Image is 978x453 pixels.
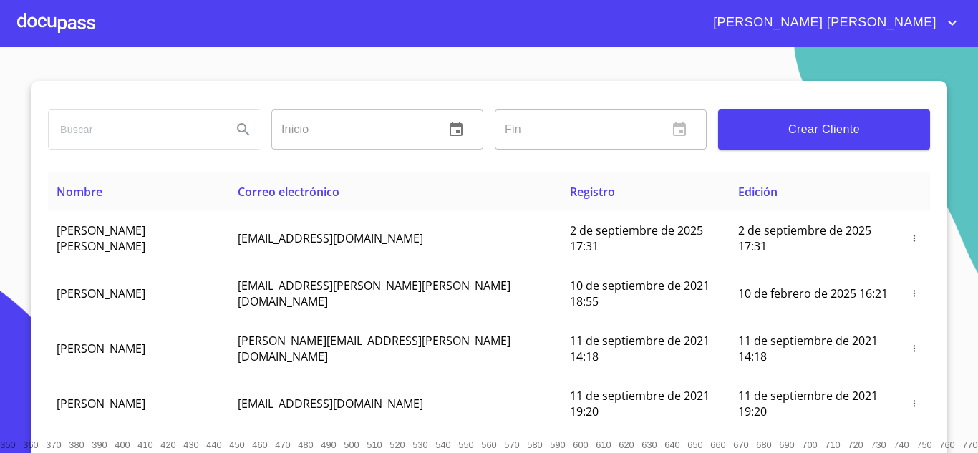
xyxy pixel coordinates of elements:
span: 11 de septiembre de 2021 14:18 [738,333,878,364]
span: 760 [939,439,954,450]
span: 740 [894,439,909,450]
span: 610 [596,439,611,450]
span: 560 [481,439,496,450]
input: search [49,110,221,149]
span: 480 [298,439,313,450]
span: Correo electrónico [238,184,339,200]
span: 420 [160,439,175,450]
span: [PERSON_NAME] [57,341,145,356]
span: [PERSON_NAME][EMAIL_ADDRESS][PERSON_NAME][DOMAIN_NAME] [238,333,510,364]
span: 500 [344,439,359,450]
span: 750 [916,439,931,450]
span: Nombre [57,184,102,200]
span: 640 [664,439,679,450]
span: 770 [962,439,977,450]
span: 510 [367,439,382,450]
span: [PERSON_NAME] [57,286,145,301]
span: 670 [733,439,748,450]
span: 710 [825,439,840,450]
span: 630 [641,439,657,450]
button: Search [226,112,261,147]
span: 650 [687,439,702,450]
span: 580 [527,439,542,450]
span: 700 [802,439,817,450]
span: Registro [570,184,615,200]
span: [EMAIL_ADDRESS][DOMAIN_NAME] [238,230,423,246]
span: 380 [69,439,84,450]
span: 11 de septiembre de 2021 14:18 [570,333,710,364]
span: 11 de septiembre de 2021 19:20 [570,388,710,419]
span: 10 de febrero de 2025 16:21 [738,286,888,301]
span: 430 [183,439,198,450]
span: [PERSON_NAME] [PERSON_NAME] [702,11,944,34]
span: 690 [779,439,794,450]
button: Crear Cliente [718,109,930,150]
span: 2 de septiembre de 2025 17:31 [570,223,703,254]
span: 540 [435,439,450,450]
span: 490 [321,439,336,450]
span: 730 [871,439,886,450]
span: 460 [252,439,267,450]
span: Edición [738,184,778,200]
span: 410 [137,439,152,450]
span: [PERSON_NAME] [57,396,145,411]
span: 440 [206,439,221,450]
span: 400 [115,439,130,450]
span: 720 [848,439,863,450]
span: 390 [92,439,107,450]
span: 520 [389,439,405,450]
span: 360 [23,439,38,450]
span: 660 [710,439,725,450]
span: 550 [458,439,473,450]
span: Crear Cliente [730,120,919,140]
span: 530 [412,439,427,450]
span: [EMAIL_ADDRESS][DOMAIN_NAME] [238,396,423,411]
span: 600 [573,439,588,450]
button: account of current user [702,11,961,34]
span: 620 [619,439,634,450]
span: [EMAIL_ADDRESS][PERSON_NAME][PERSON_NAME][DOMAIN_NAME] [238,278,510,309]
span: 450 [229,439,244,450]
span: 2 de septiembre de 2025 17:31 [738,223,871,254]
span: [PERSON_NAME] [PERSON_NAME] [57,223,145,254]
span: 370 [46,439,61,450]
span: 680 [756,439,771,450]
span: 10 de septiembre de 2021 18:55 [570,278,710,309]
span: 570 [504,439,519,450]
span: 590 [550,439,565,450]
span: 470 [275,439,290,450]
span: 11 de septiembre de 2021 19:20 [738,388,878,419]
